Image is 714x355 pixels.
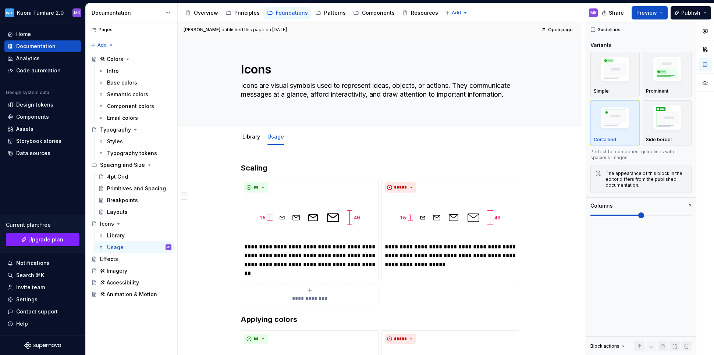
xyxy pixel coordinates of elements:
button: placeholderSide border [643,100,692,146]
div: published this page on [DATE] [221,27,287,33]
div: Resources [411,9,438,17]
textarea: Icons [239,61,518,78]
div: Library [239,129,263,144]
button: Add [88,40,116,50]
div: Settings [16,296,38,303]
div: Foundations [276,9,308,17]
a: Primitives and Spacing [95,183,174,194]
div: The appearance of this block in the editor differs from the published documentation. [605,171,687,188]
h3: Scaling [241,163,519,173]
div: Design system data [6,90,49,96]
a: Design tokens [4,99,81,111]
div: Kuoni Tumlare 2.0 [17,9,64,17]
button: Kuoni Tumlare 2.0MK [1,5,84,21]
div: Analytics [16,55,40,62]
button: Share [598,6,629,19]
img: placeholder [594,104,636,133]
a: 🛠 Colors [88,53,174,65]
img: 3247662a-6d98-474e-9a47-7489bd167ef6.png [249,196,370,240]
div: 🛠 Imagery [100,267,127,275]
div: MK [590,10,597,16]
div: Design tokens [16,101,53,108]
div: Page tree [182,6,441,20]
div: Styles [107,138,123,145]
p: Prominent [646,88,668,94]
span: Share [609,9,624,17]
a: 🛠 Imagery [88,265,174,277]
span: Open page [548,27,573,33]
div: Perfect for component guidelines with spacious images. [590,149,692,161]
div: Primitives and Spacing [107,185,166,192]
div: Breakpoints [107,197,138,204]
button: Notifications [4,257,81,269]
a: Components [350,7,398,19]
div: Variants [590,42,612,49]
div: MK [167,244,171,251]
div: Principles [234,9,260,17]
img: placeholder [594,54,636,86]
div: Invite team [16,284,45,291]
button: Help [4,318,81,330]
a: Semantic colors [95,89,174,100]
a: Component colors [95,100,174,112]
div: Base colors [107,79,137,86]
p: 2 [689,203,692,209]
a: Storybook stories [4,135,81,147]
a: Home [4,28,81,40]
a: Open page [539,25,576,35]
button: placeholderSimple [590,52,640,97]
img: dee6e31e-e192-4f70-8333-ba8f88832f05.png [5,8,14,17]
span: Add [97,42,107,48]
svg: Supernova Logo [24,342,61,349]
a: Usage [267,133,284,140]
img: placeholder [646,103,689,135]
a: 🛠 Accessibility [88,277,174,288]
a: Assets [4,123,81,135]
a: Breakpoints [95,194,174,206]
button: placeholderContained [590,100,640,146]
span: Publish [681,9,700,17]
div: 🛠 Colors [100,55,123,63]
span: Preview [636,9,657,17]
a: Base colors [95,77,174,89]
div: Search ⌘K [16,272,44,279]
div: 4pt Grid [107,173,128,180]
textarea: Icons are visual symbols used to represent ideas, objects, or actions. They communicate messages ... [239,80,518,109]
div: Intro [107,67,119,75]
a: Patterns [312,7,349,19]
img: 9661d114-a40c-4e85-b369-e13cc5d632f5.png [390,196,511,240]
a: Invite team [4,282,81,293]
div: Component colors [107,103,154,110]
div: Help [16,320,28,327]
div: Semantic colors [107,91,148,98]
span: [PERSON_NAME] [184,27,220,33]
a: Library [95,230,174,241]
div: Code automation [16,67,61,74]
a: Overview [182,7,221,19]
p: Side border [646,137,672,143]
button: Publish [671,6,711,19]
div: Typography [100,126,131,133]
a: Components [4,111,81,123]
div: Documentation [92,9,161,17]
div: Library [107,232,125,239]
div: Contact support [16,308,58,315]
div: Documentation [16,43,56,50]
a: 🛠 Animation & Motion [88,288,174,300]
div: Effects [100,255,118,263]
div: Icons [100,220,114,227]
button: Upgrade plan [6,233,79,246]
a: UsageMK [95,241,174,253]
span: Add [452,10,461,16]
div: Assets [16,125,33,133]
span: Upgrade plan [28,236,63,243]
div: Patterns [324,9,346,17]
a: Documentation [4,40,81,52]
a: Styles [95,136,174,147]
div: Typography tokens [107,150,157,157]
div: 🛠 Accessibility [100,279,139,286]
div: Storybook stories [16,137,61,145]
a: 4pt Grid [95,171,174,183]
div: Current plan : Free [6,221,79,229]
